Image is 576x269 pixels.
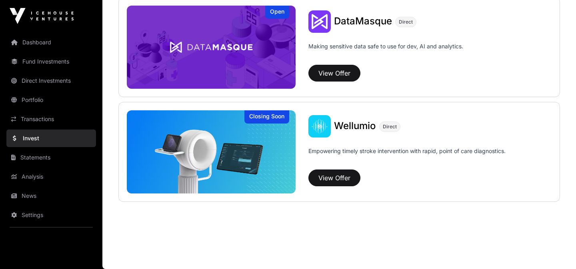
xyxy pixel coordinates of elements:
[6,72,96,90] a: Direct Investments
[127,6,296,89] a: DataMasqueOpen
[6,187,96,205] a: News
[536,231,576,269] iframe: Chat Widget
[6,130,96,147] a: Invest
[127,110,296,193] a: WellumioClosing Soon
[6,149,96,166] a: Statements
[308,10,331,33] img: DataMasque
[6,168,96,185] a: Analysis
[308,147,506,166] p: Empowering timely stroke intervention with rapid, point of care diagnostics.
[334,15,392,27] span: DataMasque
[308,65,360,82] button: View Offer
[265,6,289,19] div: Open
[399,19,413,25] span: Direct
[308,42,463,62] p: Making sensitive data safe to use for dev, AI and analytics.
[244,110,289,124] div: Closing Soon
[308,115,331,137] img: Wellumio
[127,6,296,89] img: DataMasque
[6,34,96,51] a: Dashboard
[10,8,74,24] img: Icehouse Ventures Logo
[127,110,296,193] img: Wellumio
[6,53,96,70] a: Fund Investments
[6,91,96,109] a: Portfolio
[6,110,96,128] a: Transactions
[334,16,392,27] a: DataMasque
[334,121,376,132] a: Wellumio
[6,206,96,224] a: Settings
[308,169,360,186] button: View Offer
[383,124,397,130] span: Direct
[334,120,376,132] span: Wellumio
